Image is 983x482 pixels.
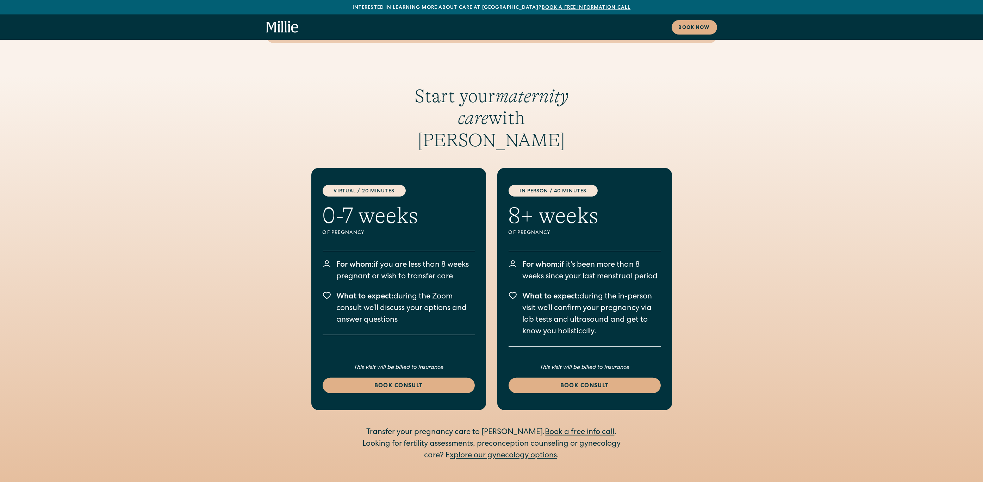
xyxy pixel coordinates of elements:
a: Book a free info call [545,429,615,437]
span: For whom: [523,261,560,269]
div: Of pregnancy [323,229,418,237]
span: What to expect: [337,293,394,301]
div: Transfer your pregnancy care to [PERSON_NAME]. . [356,427,627,439]
h2: 0-7 weeks [323,202,418,229]
span: What to expect: [523,293,580,301]
p: during the in-person visit we’ll confirm your pregnancy via lab tests and ultrasound and get to k... [523,291,661,338]
p: if it's been more than 8 weeks since your last menstrual period [523,260,661,283]
a: xplore our gynecology options [450,452,557,460]
div: Of pregnancy [509,229,599,237]
a: Book now [672,20,717,35]
em: This visit will be billed to insurance [354,365,443,371]
div: Looking for fertility assessments, preconception counseling or gynecology care? E . [356,439,627,462]
div: Book consult [331,382,466,390]
div: Virtual / 20 Minutes [323,185,406,197]
p: during the Zoom consult we’ll discuss your options and answer questions [337,291,475,326]
a: Book consult [509,378,661,393]
span: For whom: [337,261,374,269]
em: maternity care [458,86,568,129]
div: Book consult [517,382,652,390]
em: This visit will be billed to insurance [540,365,629,371]
h3: Start your with [PERSON_NAME] [387,85,597,151]
div: in person / 40 minutes [509,185,598,197]
a: Book a free information call [542,5,630,10]
h2: 8+ weeks [509,202,599,229]
a: home [266,21,299,33]
p: if you are less than 8 weeks pregnant or wish to transfer care [337,260,475,283]
div: Book now [679,24,710,32]
a: Book consult [323,378,475,393]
